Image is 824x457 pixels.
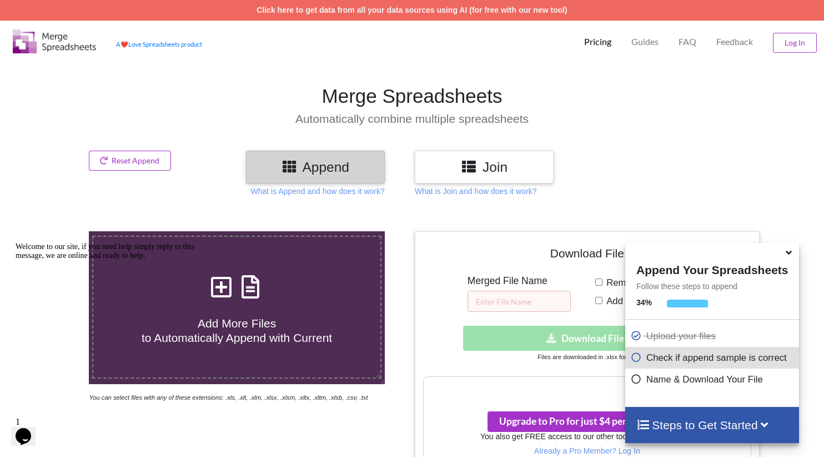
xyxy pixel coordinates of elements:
a: AheartLove Spreadsheets product [116,41,202,48]
button: Upgrade to Pro for just $4 per monthsmile [488,411,685,432]
p: Already a Pro Member? Log In [424,445,751,456]
p: Check if append sample is correct [631,351,796,365]
span: Feedback [716,37,753,46]
a: Click here to get data from all your data sources using AI (for free with our new tool) [257,6,567,14]
h4: Download File [423,240,751,271]
b: 34 % [636,298,652,307]
span: Welcome to our site, if you need help simply reply to this message, we are online and ready to help. [4,4,183,22]
span: Upgrade to Pro for just $4 per month [499,415,673,427]
img: Logo.png [13,29,96,53]
p: Name & Download Your File [631,372,796,386]
p: Guides [631,36,659,48]
p: Follow these steps to append [625,281,799,292]
div: Welcome to our site, if you need help simply reply to this message, we are online and ready to help. [4,4,204,22]
span: Remove Duplicates [602,277,687,288]
h3: Your files are more than 1 MB [424,383,751,395]
iframe: chat widget [11,413,47,446]
small: Files are downloaded in .xlsx format [537,354,636,360]
p: Upload your files [631,329,796,343]
button: Log In [773,33,817,53]
span: Add More Files to Automatically Append with Current [142,317,332,344]
button: Reset Append [89,151,171,171]
span: heart [120,41,128,48]
p: FAQ [679,36,696,48]
h3: Append [254,159,376,175]
p: What is Join and how does it work? [415,186,536,197]
h5: Merged File Name [468,275,571,287]
p: Pricing [584,36,611,48]
iframe: chat widget [11,238,211,407]
h4: Steps to Get Started [636,418,788,432]
i: You can select files with any of these extensions: .xls, .xlt, .xlm, .xlsx, .xlsm, .xltx, .xltm, ... [89,394,368,401]
h4: Append Your Spreadsheets [625,260,799,277]
h6: You also get FREE access to our other tool [424,432,751,441]
input: Enter File Name [468,291,571,312]
h3: Join [423,159,545,175]
span: Add Source File Names [602,296,705,306]
p: What is Append and how does it work? [250,186,384,197]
